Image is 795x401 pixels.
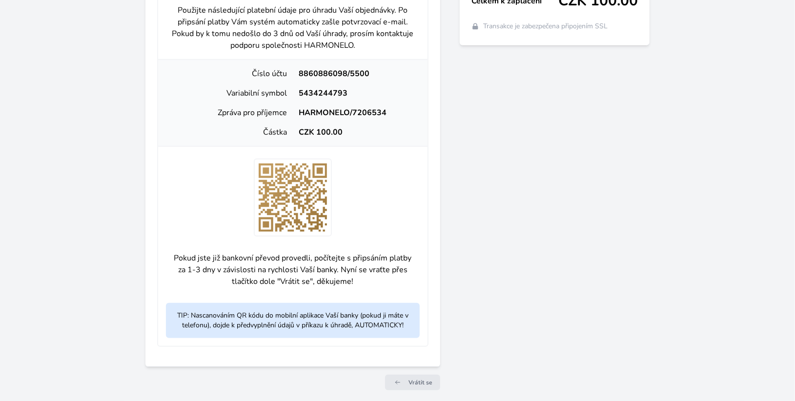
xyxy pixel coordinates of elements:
div: 5434244793 [293,87,420,99]
p: Použijte následující platební údaje pro úhradu Vaší objednávky. Po připsání platby Vám systém aut... [166,4,420,51]
p: TIP: Nascanováním QR kódu do mobilní aplikace Vaší banky (pokud ji máte v telefonu), dojde k před... [166,303,420,338]
a: Vrátit se [385,375,440,390]
img: wFbf6M20xQ+awAAAABJRU5ErkJggg== [254,159,332,237]
span: Transakce je zabezpečena připojením SSL [483,21,608,31]
div: Částka [166,126,293,138]
div: HARMONELO/7206534 [293,107,420,119]
div: Variabilní symbol [166,87,293,99]
p: Pokud jste již bankovní převod provedli, počítejte s připsáním platby za 1-3 dny v závislosti na ... [166,244,420,295]
div: 8860886098/5500 [293,68,420,80]
div: Číslo účtu [166,68,293,80]
div: Zpráva pro příjemce [166,107,293,119]
div: CZK 100.00 [293,126,420,138]
span: Vrátit se [408,379,432,386]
